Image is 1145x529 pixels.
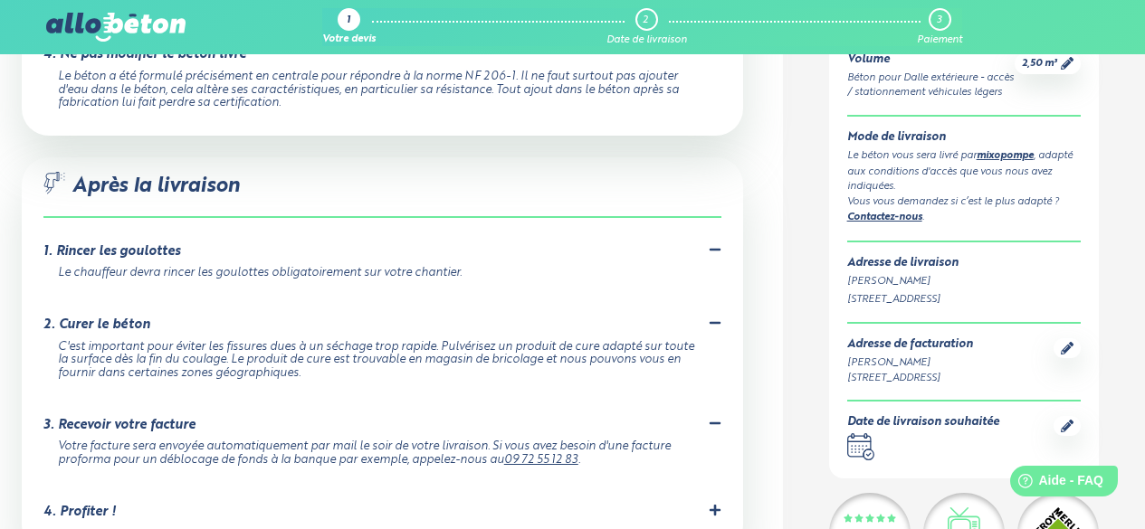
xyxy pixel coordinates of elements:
[322,8,376,46] a: 1 Votre devis
[984,458,1125,509] iframe: Help widget launcher
[43,418,196,433] div: 3. Recevoir votre facture
[847,71,1016,101] div: Béton pour Dalle extérieure - accès / stationnement véhicules légers
[977,151,1034,161] a: mixopompe
[937,14,941,26] div: 3
[847,274,1082,289] div: [PERSON_NAME]
[847,293,1082,308] div: [STREET_ADDRESS]
[58,71,700,110] div: Le béton a été formulé précisément en centrale pour répondre à la norme NF 206-1. Il ne faut surt...
[43,172,721,218] div: Après la livraison
[58,267,700,280] div: Le chauffeur devra rincer les goulottes obligatoirement sur votre chantier.
[43,317,150,333] div: 2. Curer le béton
[847,148,1082,194] div: Le béton vous sera livré par , adapté aux conditions d'accès que vous nous avez indiquées.
[847,355,973,371] div: [PERSON_NAME]
[46,13,186,42] img: allobéton
[347,15,350,27] div: 1
[43,505,116,520] div: 4. Profiter !
[847,213,922,222] a: Contactez-nous
[643,14,648,26] div: 2
[847,338,973,352] div: Adresse de facturation
[58,440,700,467] div: Votre facture sera envoyée automatiquement par mail le soir de votre livraison. Si vous avez beso...
[322,34,376,46] div: Votre devis
[847,53,1016,67] div: Volume
[917,8,962,46] a: 3 Paiement
[847,131,1082,145] div: Mode de livraison
[606,34,687,46] div: Date de livraison
[847,257,1082,270] div: Adresse de livraison
[847,194,1082,226] div: Vous vous demandez si c’est le plus adapté ? .
[847,371,973,386] div: [STREET_ADDRESS]
[504,454,578,466] a: 09 72 55 12 83
[43,244,180,260] div: 1. Rincer les goulottes
[606,8,687,46] a: 2 Date de livraison
[917,34,962,46] div: Paiement
[58,341,700,381] div: C'est important pour éviter les fissures dues à un séchage trop rapide. Pulvérisez un produit de ...
[847,417,999,430] div: Date de livraison souhaitée
[43,47,246,62] div: 4. Ne pas modifier le béton livré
